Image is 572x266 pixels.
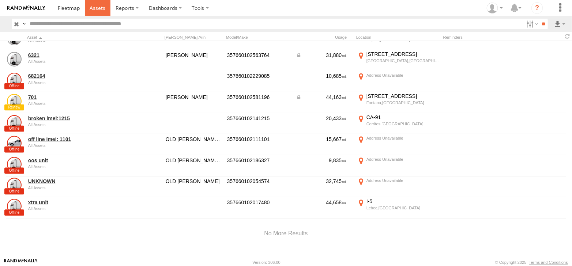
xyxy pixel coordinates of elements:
[28,94,128,100] a: 701
[524,19,539,29] label: Search Filter Options
[356,177,440,197] label: Click to View Current Location
[296,115,347,122] div: 20,433
[296,178,347,185] div: 32,745
[28,115,128,122] a: broken imei:1215
[366,93,439,99] div: [STREET_ADDRESS]
[166,178,222,185] div: OLD OSCAR DUARTE
[529,260,568,265] a: Terms and Conditions
[356,51,440,71] label: Click to View Current Location
[28,136,128,142] a: off line imei: 1101
[443,35,506,40] div: Reminders
[28,206,128,211] div: undefined
[495,260,568,265] div: © Copyright 2025 -
[28,122,128,127] div: undefined
[28,186,128,190] div: undefined
[28,52,128,58] a: 6321
[7,115,22,130] a: View Asset Details
[28,143,128,148] div: undefined
[7,94,22,109] a: View Asset Details
[27,35,129,40] div: Click to Sort
[227,178,291,185] div: 357660102054574
[7,136,22,151] a: View Asset Details
[295,35,353,40] div: Usage
[296,199,347,206] div: 44,658
[28,178,128,185] a: UNKNOWN
[366,205,439,210] div: Lebec,[GEOGRAPHIC_DATA]
[28,101,128,106] div: undefined
[356,135,440,155] label: Click to View Current Location
[7,178,22,193] a: View Asset Details
[227,73,291,79] div: 357660102229085
[7,157,22,172] a: View Asset Details
[356,35,440,40] div: Location
[166,157,222,164] div: OLD RODAS UNIT.
[226,35,292,40] div: Model/Make
[366,121,439,126] div: Cerritos,[GEOGRAPHIC_DATA]
[7,5,45,11] img: rand-logo.svg
[7,52,22,66] a: View Asset Details
[484,3,505,14] div: Keith Norris
[296,157,347,164] div: 9,835
[28,73,128,79] a: 682164
[366,198,439,205] div: I-5
[166,136,222,142] div: OLD RODAS UNIT
[28,164,128,169] div: undefined
[296,136,347,142] div: 15,667
[366,114,439,121] div: CA-91
[253,260,281,265] div: Version: 306.00
[28,199,128,206] a: xtra unit
[28,157,128,164] a: oos unit
[356,156,440,176] label: Click to View Current Location
[7,199,22,214] a: View Asset Details
[21,19,27,29] label: Search Query
[166,94,222,100] div: ROBERTO RODRIGUEZ
[366,58,439,63] div: [GEOGRAPHIC_DATA],[GEOGRAPHIC_DATA]
[28,80,128,85] div: undefined
[28,59,128,64] div: undefined
[4,259,38,266] a: Visit our Website
[296,94,347,100] div: Data from Vehicle CANbus
[531,2,543,14] i: ?
[227,136,291,142] div: 357660102111101
[166,52,222,58] div: CESAR MONTES
[227,94,291,100] div: 357660102581196
[356,198,440,218] label: Click to View Current Location
[554,19,566,29] label: Export results as...
[356,114,440,134] label: Click to View Current Location
[356,93,440,113] label: Click to View Current Location
[563,33,572,40] span: Refresh
[7,73,22,87] a: View Asset Details
[366,100,439,105] div: Fontana,[GEOGRAPHIC_DATA]
[165,35,223,40] div: [PERSON_NAME]./Vin
[356,72,440,92] label: Click to View Current Location
[227,115,291,122] div: 357660102141215
[227,199,291,206] div: 357660102017480
[227,52,291,58] div: 357660102563764
[296,52,347,58] div: Data from Vehicle CANbus
[296,73,347,79] div: 10,685
[227,157,291,164] div: 357660102186327
[366,51,439,57] div: [STREET_ADDRESS]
